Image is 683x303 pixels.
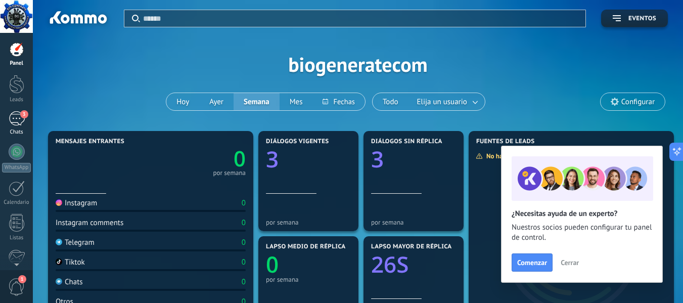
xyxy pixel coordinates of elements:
span: Elija un usuario [415,95,469,109]
div: por semana [371,219,456,226]
span: Eventos [628,15,656,22]
div: 0 [242,277,246,287]
div: Listas [2,235,31,241]
div: Chats [56,277,83,287]
text: 3 [371,144,384,174]
div: Calendario [2,199,31,206]
span: Diálogos vigentes [266,138,329,145]
button: Cerrar [556,255,583,270]
div: 0 [242,238,246,247]
span: Nuestros socios pueden configurar tu panel de control. [512,223,652,243]
div: por semana [266,276,351,283]
button: Comenzar [512,253,553,272]
div: por semana [213,170,246,176]
button: Ayer [199,93,234,110]
h2: ¿Necesitas ayuda de un experto? [512,209,652,219]
img: Instagram [56,199,62,206]
div: Leads [2,97,31,103]
button: Hoy [166,93,199,110]
div: Chats [2,129,31,136]
div: No hay suficientes datos para mostrar [476,152,599,160]
span: Fuentes de leads [476,138,535,145]
span: Cerrar [561,259,579,266]
div: Instagram [56,198,97,208]
span: Mensajes entrantes [56,138,124,145]
span: Lapso mayor de réplica [371,243,451,250]
img: Tiktok [56,258,62,265]
a: 0 [151,144,246,173]
span: Diálogos sin réplica [371,138,442,145]
button: Elija un usuario [408,93,485,110]
text: 0 [266,249,279,279]
text: 26S [371,249,408,279]
span: Lapso medio de réplica [266,243,346,250]
button: Todo [373,93,408,110]
a: 26S [371,249,456,279]
div: Instagram comments [56,218,123,228]
div: Tiktok [56,257,85,267]
div: WhatsApp [2,163,31,172]
span: 3 [20,110,28,118]
div: Panel [2,60,31,67]
div: 0 [242,257,246,267]
text: 3 [266,144,279,174]
span: Configurar [621,98,655,106]
div: 0 [242,198,246,208]
button: Mes [280,93,313,110]
div: 0 [242,218,246,228]
img: Telegram [56,239,62,245]
button: Fechas [312,93,365,110]
button: Eventos [601,10,668,27]
div: Telegram [56,238,95,247]
span: 1 [18,275,26,283]
img: Chats [56,278,62,285]
button: Semana [234,93,280,110]
span: Comenzar [517,259,547,266]
text: 0 [234,144,246,173]
div: por semana [266,219,351,226]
